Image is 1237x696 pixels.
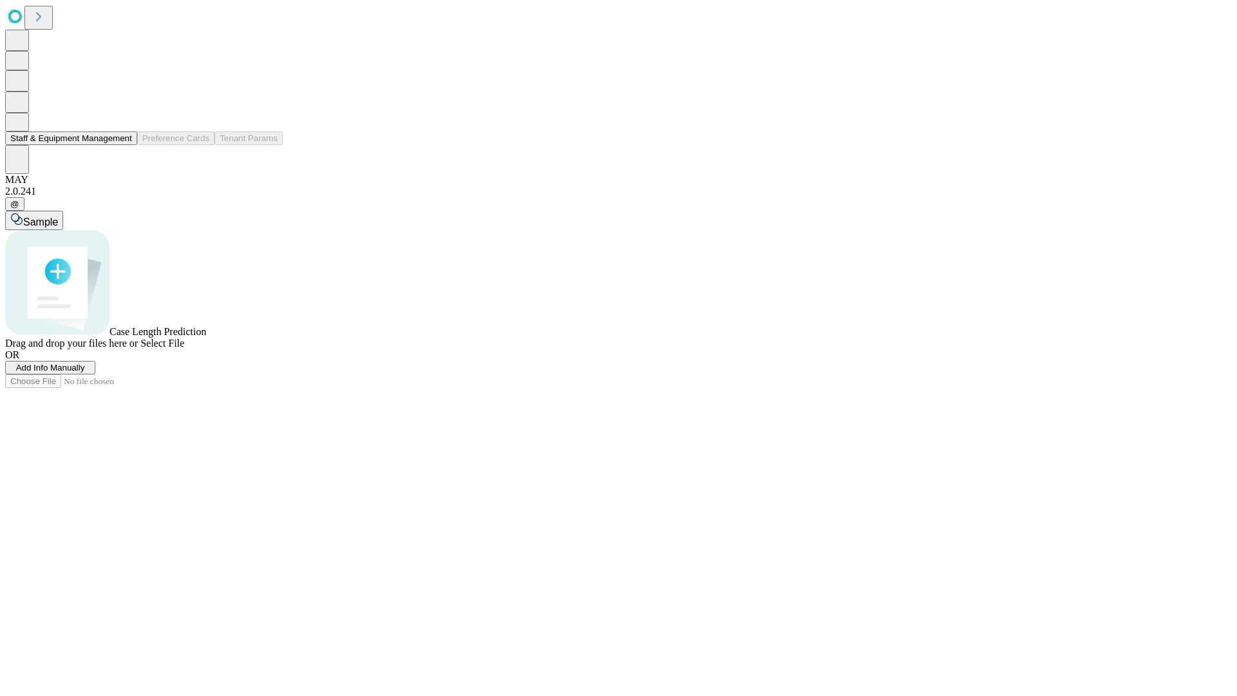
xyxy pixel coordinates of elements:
span: Case Length Prediction [110,326,206,337]
div: 2.0.241 [5,186,1232,197]
span: Sample [23,217,58,227]
button: Sample [5,211,63,230]
span: @ [10,199,19,209]
span: Add Info Manually [16,363,85,372]
span: Select File [140,338,184,349]
div: MAY [5,174,1232,186]
span: OR [5,349,19,360]
button: Preference Cards [137,131,215,145]
button: Tenant Params [215,131,283,145]
button: Staff & Equipment Management [5,131,137,145]
button: @ [5,197,24,211]
button: Add Info Manually [5,361,95,374]
span: Drag and drop your files here or [5,338,138,349]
